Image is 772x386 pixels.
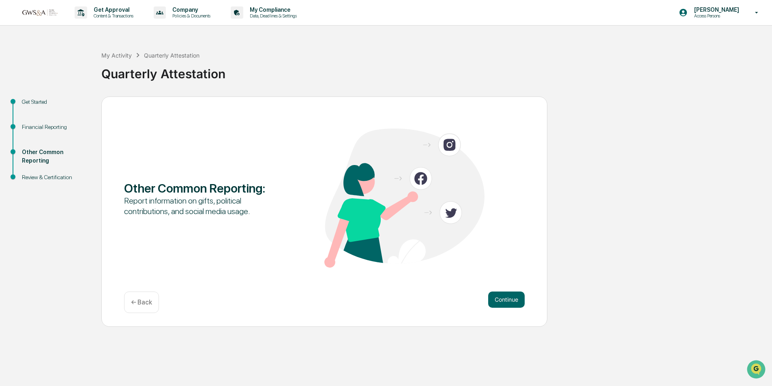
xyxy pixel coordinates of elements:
[28,70,103,77] div: We're available if you need us!
[8,118,15,125] div: 🔎
[124,181,284,195] div: Other Common Reporting :
[16,102,52,110] span: Preclearance
[124,195,284,217] div: Report information on gifts, political contributions, and social media usage.
[16,118,51,126] span: Data Lookup
[87,13,137,19] p: Content & Transactions
[87,6,137,13] p: Get Approval
[8,103,15,109] div: 🖐️
[22,173,88,182] div: Review & Certification
[166,13,214,19] p: Policies & Documents
[56,99,104,114] a: 🗄️Attestations
[8,62,23,77] img: 1746055101610-c473b297-6a78-478c-a979-82029cc54cd1
[746,359,768,381] iframe: Open customer support
[243,6,301,13] p: My Compliance
[67,102,101,110] span: Attestations
[101,60,768,81] div: Quarterly Attestation
[22,123,88,131] div: Financial Reporting
[5,99,56,114] a: 🖐️Preclearance
[166,6,214,13] p: Company
[324,129,485,268] img: Other Common Reporting
[57,137,98,144] a: Powered byPylon
[28,62,133,70] div: Start new chat
[22,98,88,106] div: Get Started
[138,64,148,74] button: Start new chat
[131,298,152,306] p: ← Back
[101,52,132,59] div: My Activity
[81,137,98,144] span: Pylon
[19,9,58,16] img: logo
[5,114,54,129] a: 🔎Data Lookup
[243,13,301,19] p: Data, Deadlines & Settings
[688,6,743,13] p: [PERSON_NAME]
[144,52,199,59] div: Quarterly Attestation
[22,148,88,165] div: Other Common Reporting
[688,13,743,19] p: Access Persons
[488,292,525,308] button: Continue
[59,103,65,109] div: 🗄️
[8,17,148,30] p: How can we help?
